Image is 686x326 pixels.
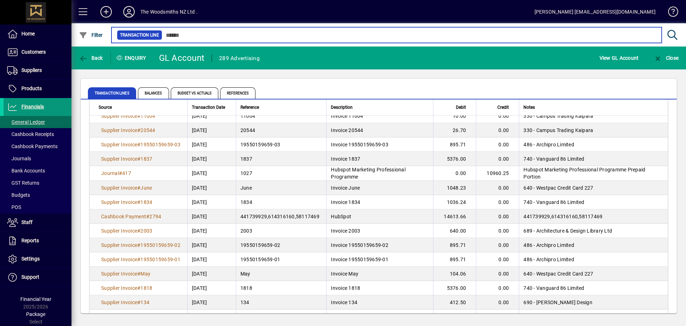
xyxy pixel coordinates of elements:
[26,311,45,317] span: Package
[140,300,149,305] span: 134
[433,295,476,310] td: 412.50
[21,31,35,37] span: Home
[433,152,476,166] td: 5376.00
[137,199,140,205] span: #
[192,299,207,306] span: [DATE]
[140,242,180,248] span: 19550159659-02
[476,310,519,324] td: 0.00
[331,167,406,180] span: Hubspot Marketing Professional Programme
[433,181,476,195] td: 1048.23
[240,185,252,191] span: June
[240,285,252,291] span: 1818
[21,256,40,262] span: Settings
[240,214,319,219] span: 441739929,614316160,58117469
[192,313,207,320] span: [DATE]
[433,310,476,324] td: 336.00
[523,285,584,291] span: 740 - Vanguard 86 Limited
[331,127,363,133] span: Invoice 20544
[101,300,137,305] span: Supplier Invoice
[99,126,158,134] a: Supplier Invoice#20544
[192,199,207,206] span: [DATE]
[101,285,137,291] span: Supplier Invoice
[192,103,232,111] div: Transaction Date
[646,52,686,64] app-page-header-button: Close enquiry
[101,185,137,191] span: Supplier Invoice
[95,5,118,18] button: Add
[146,214,149,219] span: #
[523,167,645,180] span: Hubspot Marketing Professional Programme Prepaid Portion
[476,152,519,166] td: 0.00
[99,256,183,263] a: Supplier Invoice#19550159659-01
[4,128,71,140] a: Cashbook Receipts
[99,198,155,206] a: Supplier Invoice#1834
[101,170,119,176] span: Journal
[523,242,574,248] span: 486 - Archipro Limited
[4,165,71,177] a: Bank Accounts
[476,181,519,195] td: 0.00
[101,199,137,205] span: Supplier Invoice
[99,141,183,149] a: Supplier Invoice#19550159659-03
[523,127,593,133] span: 330 - Campus Trading Kaipara
[476,137,519,152] td: 0.00
[137,228,140,234] span: #
[88,87,136,99] span: Transaction lines
[4,80,71,98] a: Products
[4,25,71,43] a: Home
[138,87,169,99] span: Balances
[476,295,519,310] td: 0.00
[481,103,515,111] div: Credit
[4,62,71,79] a: Suppliers
[476,123,519,137] td: 0.00
[331,142,388,147] span: Invoice 19550159659-03
[21,274,39,280] span: Support
[192,141,207,148] span: [DATE]
[71,52,111,64] app-page-header-button: Back
[331,103,429,111] div: Description
[476,166,519,181] td: 10960.25
[99,298,152,306] a: Supplier Invoice#134
[192,170,207,177] span: [DATE]
[523,185,593,191] span: 640 - Westpac Credit Card 227
[99,270,153,278] a: Supplier Invoice#May
[523,103,659,111] div: Notes
[240,228,252,234] span: 2003
[101,127,137,133] span: Supplier Invoice
[523,228,612,234] span: 689 - Architecture & Design Library Ltd
[331,185,360,191] span: Invoice June
[137,242,140,248] span: #
[4,43,71,61] a: Customers
[21,86,42,91] span: Products
[433,267,476,281] td: 104.06
[137,257,140,262] span: #
[140,285,152,291] span: 1818
[535,6,656,18] div: [PERSON_NAME] [EMAIL_ADDRESS][DOMAIN_NAME]
[331,228,360,234] span: Invoice 2003
[7,168,45,174] span: Bank Accounts
[137,127,140,133] span: #
[523,156,584,162] span: 740 - Vanguard 86 Limited
[192,227,207,234] span: [DATE]
[21,238,39,243] span: Reports
[663,1,677,25] a: Knowledge Base
[331,300,357,305] span: Invoice 134
[523,142,574,147] span: 486 - Archipro Limited
[99,112,158,120] a: Supplier Invoice#11004
[4,189,71,201] a: Budgets
[523,214,602,219] span: 441739929,614316160,58117469
[476,109,519,123] td: 0.00
[433,281,476,295] td: 5376.00
[523,271,593,277] span: 640 - Westpac Credit Card 227
[4,152,71,165] a: Journals
[331,285,360,291] span: Invoice 1818
[192,103,225,111] span: Transaction Date
[118,5,140,18] button: Profile
[600,52,639,64] span: View GL Account
[240,156,252,162] span: 1837
[159,52,205,64] div: GL Account
[101,142,137,147] span: Supplier Invoice
[99,155,155,163] a: Supplier Invoice#1837
[140,199,152,205] span: 1834
[101,156,137,162] span: Supplier Invoice
[331,257,388,262] span: Invoice 19550159659-01
[99,213,164,220] a: Cashbook Payment#2794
